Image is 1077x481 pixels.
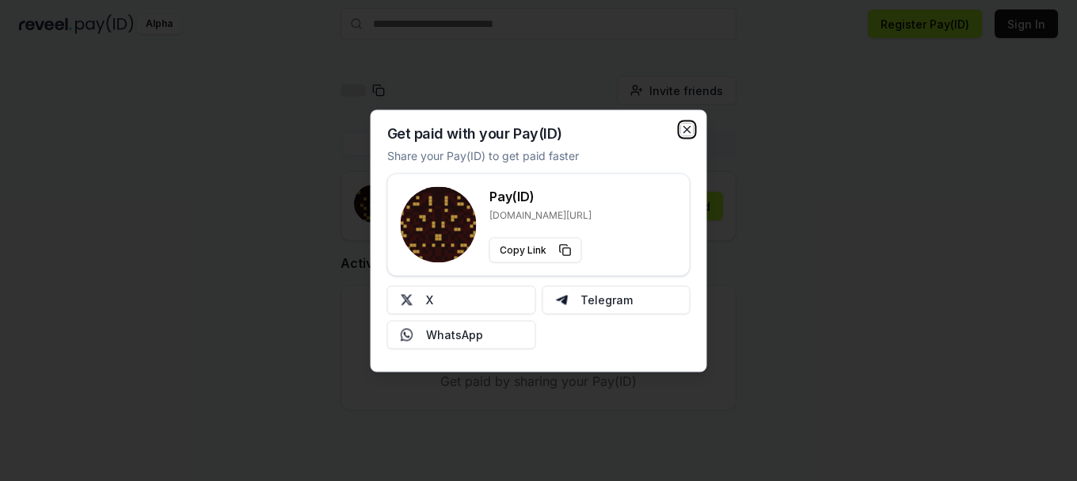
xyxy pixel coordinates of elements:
[387,320,536,349] button: WhatsApp
[489,237,582,262] button: Copy Link
[387,285,536,314] button: X
[401,293,413,306] img: X
[387,147,579,163] p: Share your Pay(ID) to get paid faster
[387,126,562,140] h2: Get paid with your Pay(ID)
[489,208,592,221] p: [DOMAIN_NAME][URL]
[542,285,691,314] button: Telegram
[401,328,413,341] img: Whatsapp
[555,293,568,306] img: Telegram
[489,186,592,205] h3: Pay(ID)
